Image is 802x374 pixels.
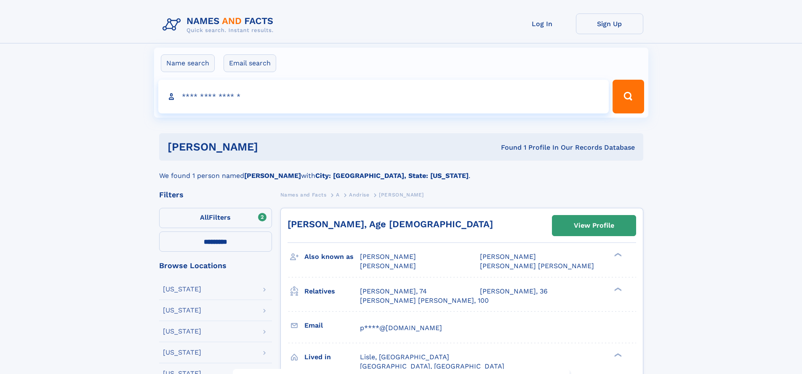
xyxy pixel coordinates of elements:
[576,13,643,34] a: Sign Up
[336,189,340,200] a: A
[574,216,614,235] div: View Profile
[304,318,360,333] h3: Email
[304,350,360,364] h3: Lived in
[480,287,548,296] a: [PERSON_NAME], 36
[304,250,360,264] h3: Also known as
[360,362,504,370] span: [GEOGRAPHIC_DATA], [GEOGRAPHIC_DATA]
[161,54,215,72] label: Name search
[304,284,360,299] h3: Relatives
[200,213,209,221] span: All
[288,219,493,229] a: [PERSON_NAME], Age [DEMOGRAPHIC_DATA]
[159,161,643,181] div: We found 1 person named with .
[349,192,369,198] span: Andrise
[379,192,424,198] span: [PERSON_NAME]
[168,142,380,152] h1: [PERSON_NAME]
[613,80,644,113] button: Search Button
[158,80,609,113] input: search input
[480,262,594,270] span: [PERSON_NAME] [PERSON_NAME]
[224,54,276,72] label: Email search
[360,253,416,261] span: [PERSON_NAME]
[612,286,622,292] div: ❯
[280,189,327,200] a: Names and Facts
[159,262,272,269] div: Browse Locations
[360,296,489,305] a: [PERSON_NAME] [PERSON_NAME], 100
[360,262,416,270] span: [PERSON_NAME]
[349,189,369,200] a: Andrise
[159,208,272,228] label: Filters
[612,252,622,258] div: ❯
[159,191,272,199] div: Filters
[244,172,301,180] b: [PERSON_NAME]
[552,215,636,236] a: View Profile
[163,307,201,314] div: [US_STATE]
[480,253,536,261] span: [PERSON_NAME]
[315,172,469,180] b: City: [GEOGRAPHIC_DATA], State: [US_STATE]
[360,287,427,296] a: [PERSON_NAME], 74
[612,352,622,358] div: ❯
[509,13,576,34] a: Log In
[379,143,635,152] div: Found 1 Profile In Our Records Database
[360,353,449,361] span: Lisle, [GEOGRAPHIC_DATA]
[163,328,201,335] div: [US_STATE]
[159,13,280,36] img: Logo Names and Facts
[163,286,201,293] div: [US_STATE]
[163,349,201,356] div: [US_STATE]
[336,192,340,198] span: A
